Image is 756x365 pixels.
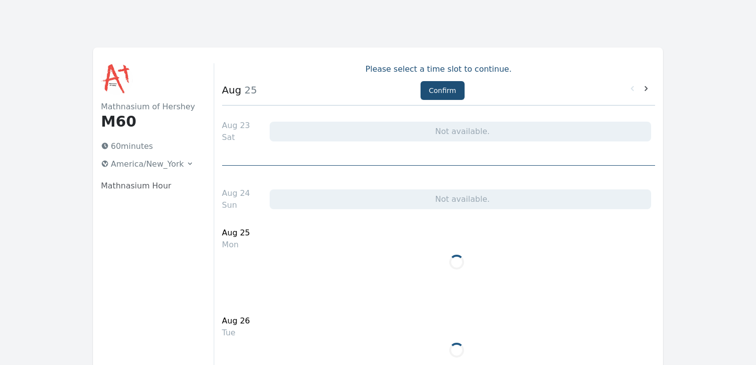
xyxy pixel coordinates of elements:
[101,63,133,95] img: Mathnasium of Hershey
[222,227,250,239] div: Aug 25
[222,120,250,132] div: Aug 23
[222,63,655,75] p: Please select a time slot to continue.
[97,138,198,154] p: 60 minutes
[101,180,198,192] p: Mathnasium Hour
[222,199,250,211] div: Sun
[222,187,250,199] div: Aug 24
[222,84,241,96] strong: Aug
[241,84,257,96] span: 25
[222,239,250,251] div: Mon
[222,132,250,143] div: Sat
[421,81,465,100] button: Confirm
[222,327,250,339] div: Tue
[222,315,250,327] div: Aug 26
[270,122,651,141] div: Not available.
[101,113,198,131] h1: M60
[101,101,198,113] h2: Mathnasium of Hershey
[97,156,198,172] button: America/New_York
[270,189,651,209] div: Not available.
